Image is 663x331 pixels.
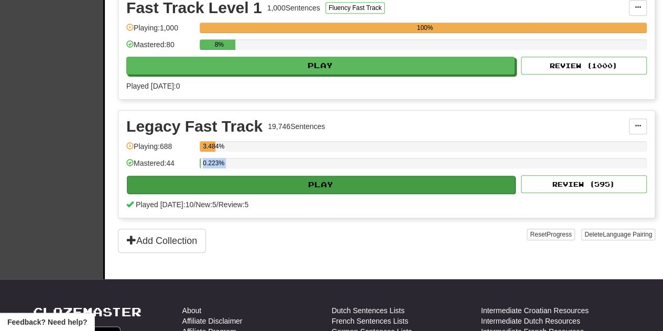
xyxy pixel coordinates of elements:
[325,2,385,14] button: Fluency Fast Track
[581,229,655,240] button: DeleteLanguage Pairing
[127,176,515,194] button: Play
[332,305,405,316] a: Dutch Sentences Lists
[203,23,647,33] div: 100%
[193,200,195,209] span: /
[521,175,647,193] button: Review (595)
[136,200,193,209] span: Played [DATE]: 10
[527,229,574,240] button: ResetProgress
[203,141,215,152] div: 3.484%
[126,119,263,134] div: Legacy Fast Track
[195,200,216,209] span: New: 5
[182,305,202,316] a: About
[547,231,572,238] span: Progress
[267,3,320,13] div: 1,000 Sentences
[219,200,249,209] span: Review: 5
[126,158,194,175] div: Mastered: 44
[126,82,180,90] span: Played [DATE]: 0
[182,316,243,326] a: Affiliate Disclaimer
[216,200,219,209] span: /
[7,317,87,327] span: Open feedback widget
[268,121,325,132] div: 19,746 Sentences
[126,141,194,158] div: Playing: 688
[332,316,408,326] a: French Sentences Lists
[126,57,515,74] button: Play
[481,305,589,316] a: Intermediate Croatian Resources
[481,316,580,326] a: Intermediate Dutch Resources
[126,23,194,40] div: Playing: 1,000
[33,305,142,318] a: Clozemaster
[521,57,647,74] button: Review (1000)
[118,229,206,253] button: Add Collection
[203,39,235,50] div: 8%
[126,39,194,57] div: Mastered: 80
[603,231,652,238] span: Language Pairing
